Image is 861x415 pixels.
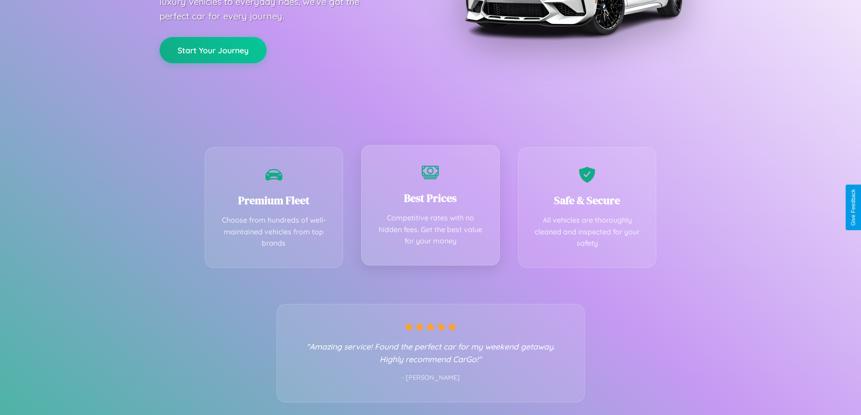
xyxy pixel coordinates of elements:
h3: Premium Fleet [219,193,329,208]
h3: Best Prices [375,191,486,205]
p: Competitive rates with no hidden fees. Get the best value for your money [375,212,486,247]
p: All vehicles are thoroughly cleaned and inspected for your safety [532,214,643,249]
p: Choose from hundreds of well-maintained vehicles from top brands [219,214,329,249]
button: Start Your Journey [160,37,267,63]
div: Give Feedback [850,189,856,226]
p: - [PERSON_NAME] [295,372,566,384]
h3: Safe & Secure [532,193,643,208]
p: "Amazing service! Found the perfect car for my weekend getaway. Highly recommend CarGo!" [295,340,566,365]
